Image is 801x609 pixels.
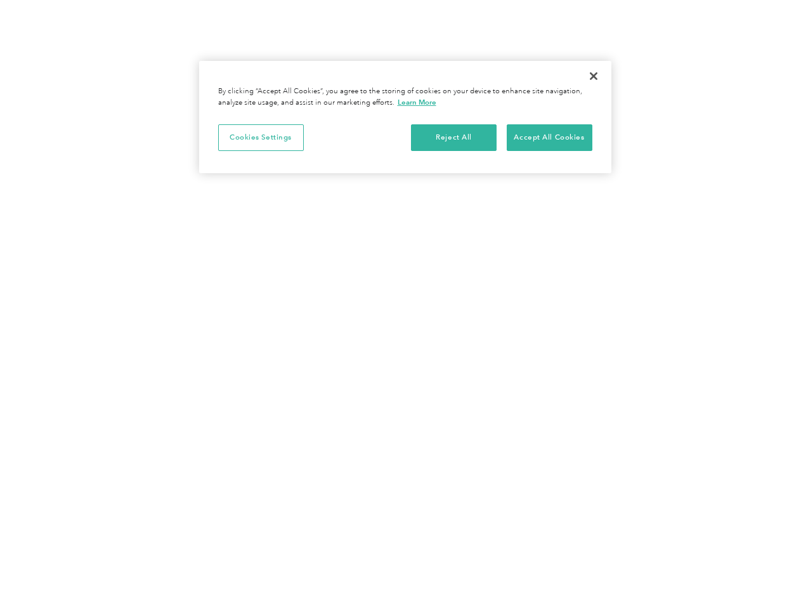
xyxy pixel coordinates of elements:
button: Close [580,62,608,90]
a: More information about your privacy, opens in a new tab [398,98,436,107]
div: Privacy [199,61,611,173]
div: Cookie banner [199,61,611,173]
button: Cookies Settings [218,124,304,151]
div: By clicking “Accept All Cookies”, you agree to the storing of cookies on your device to enhance s... [218,86,592,108]
button: Reject All [411,124,497,151]
button: Accept All Cookies [507,124,592,151]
